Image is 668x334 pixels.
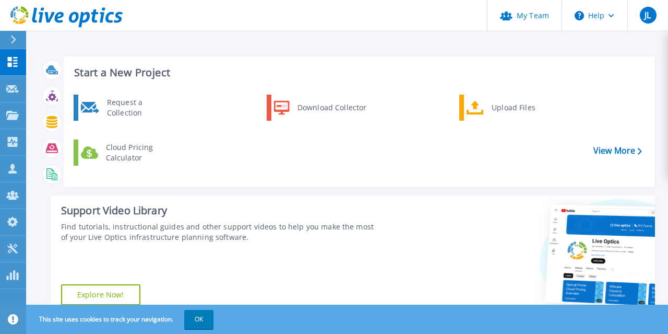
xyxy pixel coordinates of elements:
[102,97,178,118] div: Request a Collection
[292,97,371,118] div: Download Collector
[486,97,564,118] div: Upload Files
[267,95,374,121] a: Download Collector
[74,95,181,121] a: Request a Collection
[74,67,641,78] h3: Start a New Project
[593,146,642,156] a: View More
[61,284,140,305] a: Explore Now!
[184,310,213,329] button: OK
[74,140,181,166] a: Cloud Pricing Calculator
[61,222,375,243] div: Find tutorials, instructional guides and other support videos to help you make the most of your L...
[29,310,213,329] span: This site uses cookies to track your navigation.
[61,204,375,217] div: Support Video Library
[645,11,651,19] span: JL
[101,142,178,163] div: Cloud Pricing Calculator
[459,95,566,121] a: Upload Files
